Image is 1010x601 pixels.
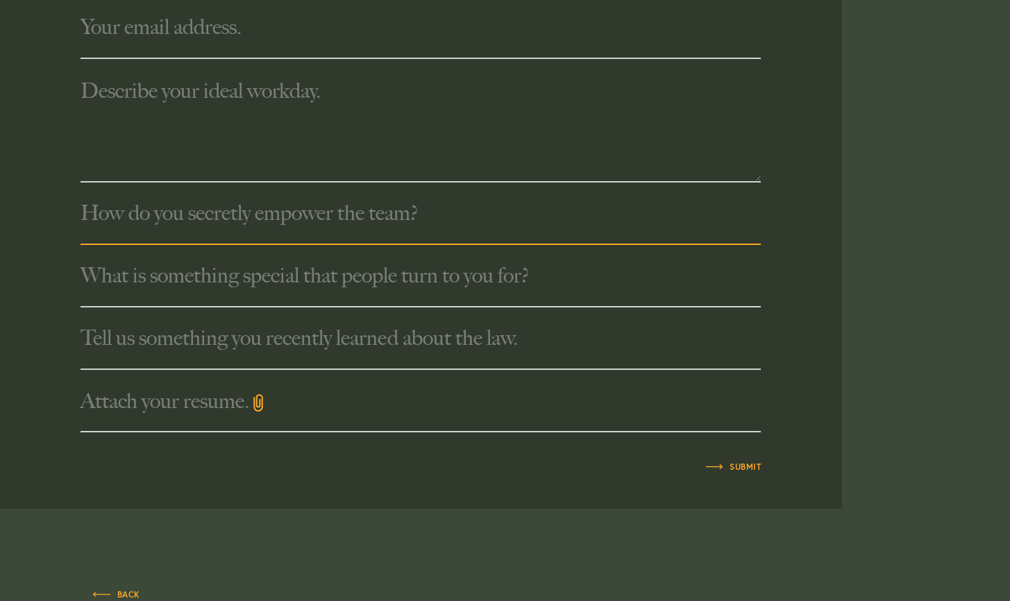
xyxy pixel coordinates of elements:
[81,183,761,245] input: How do you secretly empower the team?
[705,460,761,474] a: Submit
[81,307,761,370] input: Tell us something you recently learned about the law.
[705,463,761,471] span: Submit
[93,591,140,599] span: Back
[81,370,761,432] label: Attach your resume.
[81,245,761,307] input: What is something special that people turn to you for?
[249,394,267,412] img: icon-upload.svg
